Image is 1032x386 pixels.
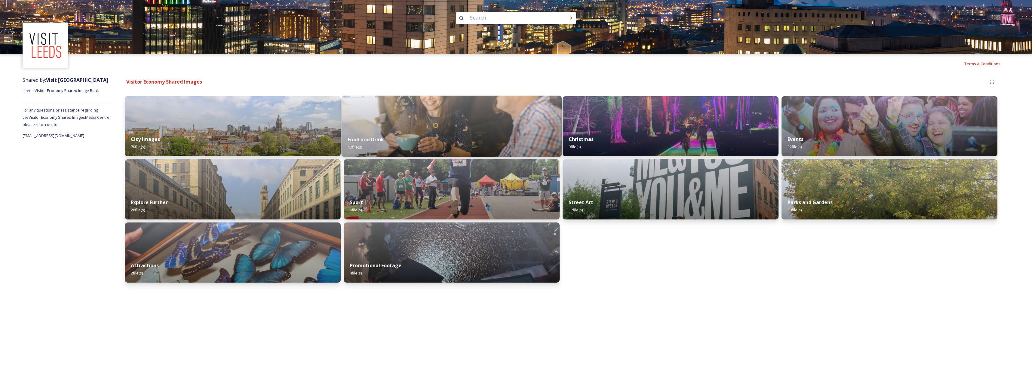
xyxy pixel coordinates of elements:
span: 17 file(s) [569,207,583,213]
img: 5b0205c7-5891-4eba-88df-45a7ffb0e299.jpg [782,96,997,156]
strong: Food and Drink [348,136,384,143]
span: For any questions or assistance regarding the Visitor Economy Shared Images Media Centre, please ... [23,107,110,127]
span: 32 file(s) [788,144,802,149]
span: Shared by: [23,77,108,83]
strong: Parks and Gardens [788,199,833,206]
strong: Sport [350,199,363,206]
span: 10 file(s) [788,207,802,213]
img: c294e068-9312-4111-b400-e8d78225eb03.jpg [342,96,562,157]
img: b31ebafd-3048-46ba-81ca-2db6d970c8af.jpg [563,96,779,156]
span: 4 file(s) [350,270,362,276]
img: 91398214-7c82-47fb-9c16-f060163af707.jpg [344,159,560,219]
img: b038c16e-5de4-4e50-b566-40b0484159a7.jpg [125,96,341,156]
span: 6 file(s) [350,207,362,213]
span: 2 file(s) [131,270,143,276]
span: Terms & Conditions [964,61,1000,66]
strong: Events [788,136,803,142]
strong: Explore Further [131,199,168,206]
input: Search [467,11,549,25]
span: Leeds Visitor Economy Shared Image Bank [23,88,99,93]
span: 70 file(s) [131,144,145,149]
img: download%20(3).png [23,23,67,67]
strong: City Images [131,136,160,142]
img: 6b83ee86-1c5a-4230-a2f2-76ba73473e8b.jpg [125,159,341,219]
span: 28 file(s) [131,207,145,213]
img: 7b28ebed-594a-4dfa-9134-fa8fbe935133.jpg [563,159,779,219]
span: [EMAIL_ADDRESS][DOMAIN_NAME] [23,133,84,138]
strong: Visit [GEOGRAPHIC_DATA] [46,77,108,83]
strong: Attractions [131,262,159,269]
strong: Christmas [569,136,594,142]
strong: Street Art [569,199,593,206]
strong: Promotional Footage [350,262,401,269]
span: 42 file(s) [348,144,362,150]
img: 1cedfd3a-6210-4c1e-bde0-562e740d1bea.jpg [782,159,997,219]
img: 1035e23e-6597-4fbf-b892-733e3c84b342.jpg [344,222,560,283]
strong: Visitor Economy Shared Images [126,78,202,85]
a: Terms & Conditions [964,60,1009,67]
img: f6fc121b-1be0-45d6-a8fd-73235254150c.jpg [125,222,341,283]
span: 9 file(s) [569,144,581,149]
